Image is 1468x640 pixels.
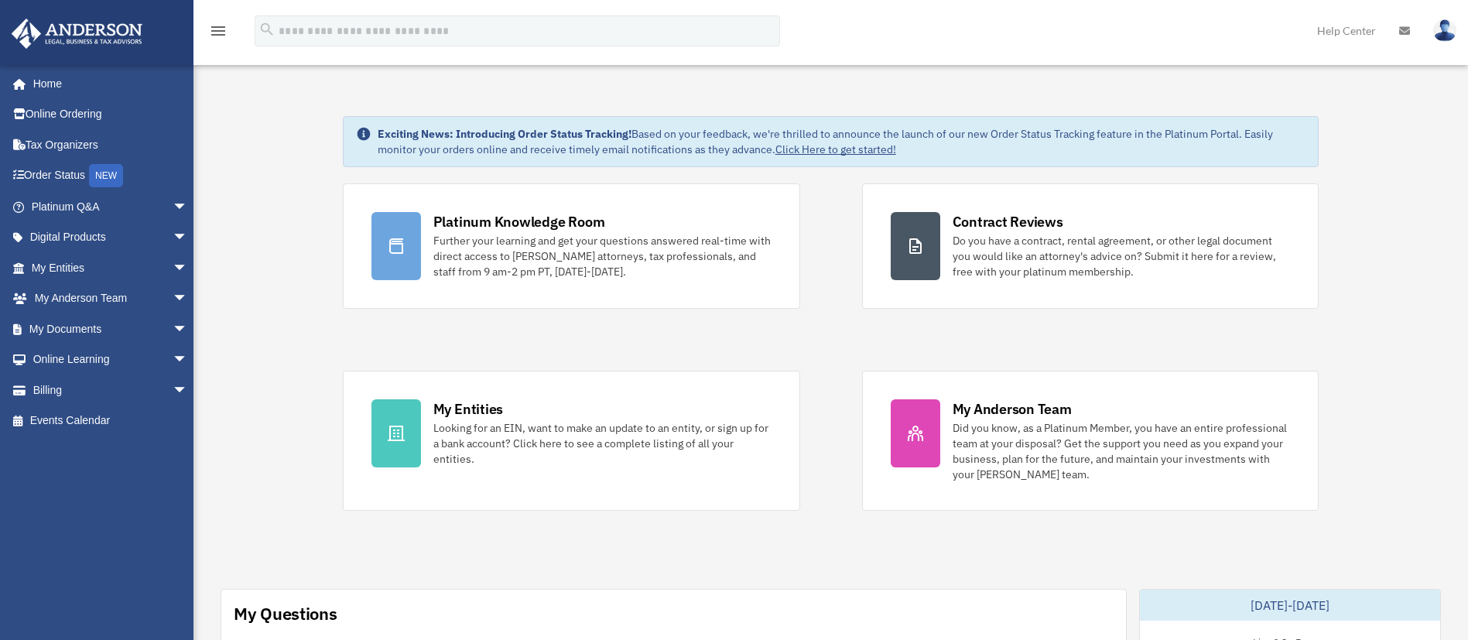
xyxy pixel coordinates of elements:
span: arrow_drop_down [173,344,204,376]
a: My Anderson Teamarrow_drop_down [11,283,211,314]
span: arrow_drop_down [173,375,204,406]
div: My Anderson Team [953,399,1072,419]
a: Click Here to get started! [775,142,896,156]
i: search [258,21,275,38]
a: Home [11,68,204,99]
strong: Exciting News: Introducing Order Status Tracking! [378,127,631,141]
div: Looking for an EIN, want to make an update to an entity, or sign up for a bank account? Click her... [433,420,772,467]
img: Anderson Advisors Platinum Portal [7,19,147,49]
div: Based on your feedback, we're thrilled to announce the launch of our new Order Status Tracking fe... [378,126,1306,157]
a: Tax Organizers [11,129,211,160]
a: My Entities Looking for an EIN, want to make an update to an entity, or sign up for a bank accoun... [343,371,800,511]
div: My Entities [433,399,503,419]
span: arrow_drop_down [173,222,204,254]
a: Digital Productsarrow_drop_down [11,222,211,253]
a: My Documentsarrow_drop_down [11,313,211,344]
a: Platinum Q&Aarrow_drop_down [11,191,211,222]
span: arrow_drop_down [173,313,204,345]
a: Billingarrow_drop_down [11,375,211,406]
a: Platinum Knowledge Room Further your learning and get your questions answered real-time with dire... [343,183,800,309]
img: User Pic [1433,19,1456,42]
a: Online Learningarrow_drop_down [11,344,211,375]
span: arrow_drop_down [173,191,204,223]
span: arrow_drop_down [173,252,204,284]
a: Online Ordering [11,99,211,130]
a: Events Calendar [11,406,211,436]
span: arrow_drop_down [173,283,204,315]
div: Did you know, as a Platinum Member, you have an entire professional team at your disposal? Get th... [953,420,1291,482]
a: Contract Reviews Do you have a contract, rental agreement, or other legal document you would like... [862,183,1319,309]
a: menu [209,27,228,40]
div: Platinum Knowledge Room [433,212,605,231]
a: My Entitiesarrow_drop_down [11,252,211,283]
div: My Questions [234,602,337,625]
div: [DATE]-[DATE] [1140,590,1440,621]
div: Further your learning and get your questions answered real-time with direct access to [PERSON_NAM... [433,233,772,279]
div: NEW [89,164,123,187]
a: Order StatusNEW [11,160,211,192]
a: My Anderson Team Did you know, as a Platinum Member, you have an entire professional team at your... [862,371,1319,511]
i: menu [209,22,228,40]
div: Contract Reviews [953,212,1063,231]
div: Do you have a contract, rental agreement, or other legal document you would like an attorney's ad... [953,233,1291,279]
